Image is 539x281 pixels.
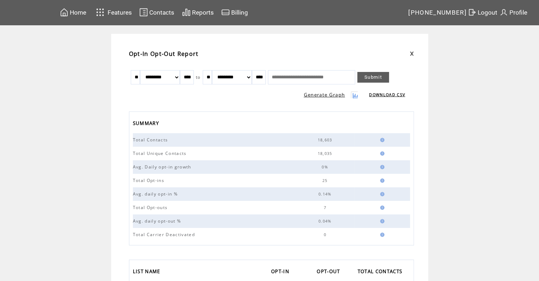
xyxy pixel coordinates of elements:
[271,266,293,278] a: OPT-IN
[133,137,170,143] span: Total Contacts
[358,266,404,278] span: TOTAL CONTACTS
[133,204,170,210] span: Total Opt-outs
[378,233,384,237] img: help.gif
[133,266,162,278] span: LIST NAME
[304,92,345,98] a: Generate Graph
[369,92,405,97] a: DOWNLOAD CSV
[378,138,384,142] img: help.gif
[323,205,328,210] span: 7
[220,7,249,18] a: Billing
[133,218,183,224] span: Avg. daily opt-out %
[133,177,166,183] span: Total Opt-ins
[271,266,291,278] span: OPT-IN
[408,9,467,16] span: [PHONE_NUMBER]
[59,7,87,18] a: Home
[322,178,330,183] span: 25
[467,7,498,18] a: Logout
[133,150,188,156] span: Total Unique Contacts
[133,118,161,130] span: SUMMARY
[317,266,343,278] a: OPT-OUT
[468,8,476,17] img: exit.svg
[192,9,214,16] span: Reports
[317,266,342,278] span: OPT-OUT
[478,9,497,16] span: Logout
[93,5,133,19] a: Features
[357,72,389,83] a: Submit
[498,7,528,18] a: Profile
[181,7,215,18] a: Reports
[182,8,191,17] img: chart.svg
[323,232,328,237] span: 0
[378,192,384,196] img: help.gif
[221,8,230,17] img: creidtcard.svg
[108,9,132,16] span: Features
[318,192,333,197] span: 0.14%
[196,75,201,80] span: to
[322,165,330,170] span: 0%
[378,151,384,156] img: help.gif
[318,151,334,156] span: 18,035
[231,9,248,16] span: Billing
[133,266,164,278] a: LIST NAME
[133,164,193,170] span: Avg. Daily opt-in growth
[509,9,527,16] span: Profile
[70,9,86,16] span: Home
[149,9,174,16] span: Contacts
[499,8,508,17] img: profile.svg
[94,6,107,18] img: features.svg
[129,50,199,58] span: Opt-In Opt-Out Report
[378,219,384,223] img: help.gif
[378,205,384,210] img: help.gif
[60,8,68,17] img: home.svg
[358,266,406,278] a: TOTAL CONTACTS
[139,8,148,17] img: contacts.svg
[318,137,334,142] span: 18,603
[133,191,180,197] span: Avg. daily opt-in %
[138,7,175,18] a: Contacts
[378,178,384,183] img: help.gif
[378,165,384,169] img: help.gif
[133,231,197,238] span: Total Carrier Deactivated
[318,219,333,224] span: 0.04%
